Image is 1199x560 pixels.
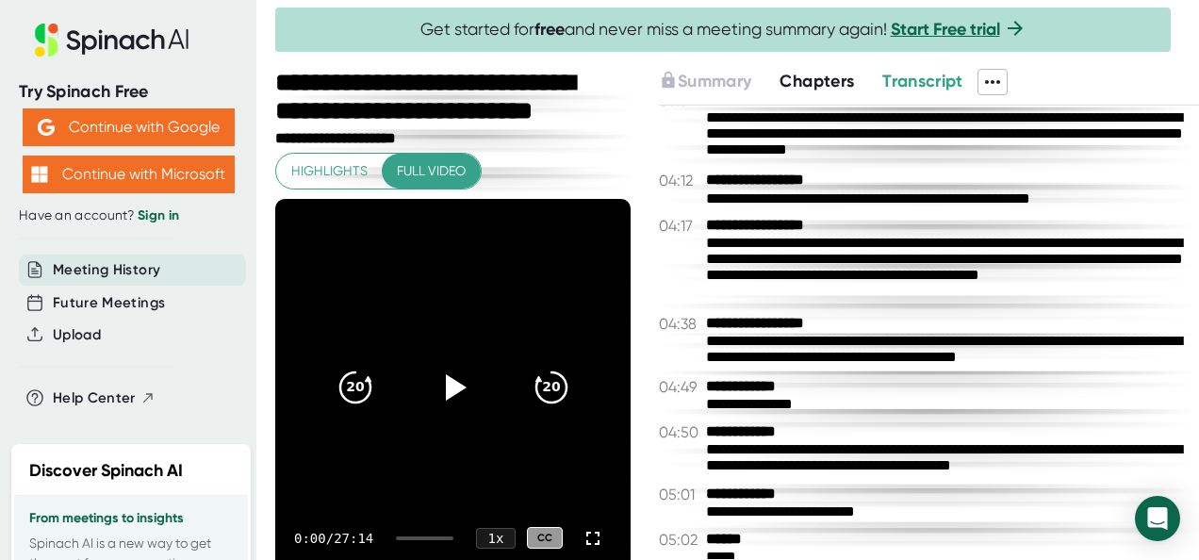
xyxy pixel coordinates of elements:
[397,159,466,183] span: Full video
[659,69,780,95] div: Upgrade to access
[53,387,156,409] button: Help Center
[534,19,565,40] b: free
[23,108,235,146] button: Continue with Google
[659,486,701,503] span: 05:01
[19,207,238,224] div: Have an account?
[23,156,235,193] button: Continue with Microsoft
[476,528,516,549] div: 1 x
[659,217,701,235] span: 04:17
[659,423,701,441] span: 04:50
[527,527,563,549] div: CC
[678,71,751,91] span: Summary
[780,71,854,91] span: Chapters
[659,172,701,189] span: 04:12
[53,387,136,409] span: Help Center
[891,19,1000,40] a: Start Free trial
[53,324,101,346] button: Upload
[420,19,1027,41] span: Get started for and never miss a meeting summary again!
[382,154,481,189] button: Full video
[659,531,701,549] span: 05:02
[276,154,383,189] button: Highlights
[659,315,701,333] span: 04:38
[294,531,373,546] div: 0:00 / 27:14
[29,511,233,526] h3: From meetings to insights
[659,69,751,94] button: Summary
[882,71,963,91] span: Transcript
[53,259,160,281] button: Meeting History
[659,378,701,396] span: 04:49
[780,69,854,94] button: Chapters
[882,69,963,94] button: Transcript
[138,207,179,223] a: Sign in
[19,81,238,103] div: Try Spinach Free
[53,292,165,314] button: Future Meetings
[38,119,55,136] img: Aehbyd4JwY73AAAAAElFTkSuQmCC
[1135,496,1180,541] div: Open Intercom Messenger
[29,458,183,484] h2: Discover Spinach AI
[291,159,368,183] span: Highlights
